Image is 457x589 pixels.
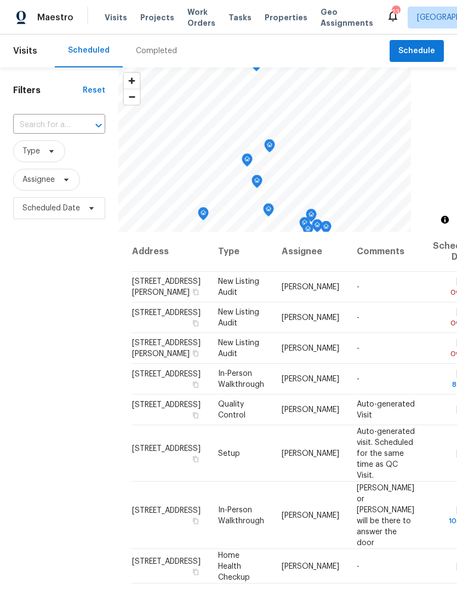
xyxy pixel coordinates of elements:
span: Setup [218,449,240,457]
th: Type [209,232,273,272]
span: In-Person Walkthrough [218,506,264,524]
span: [PERSON_NAME] [282,562,339,570]
button: Open [91,118,106,133]
button: Toggle attribution [438,213,452,226]
span: Toggle attribution [442,214,448,226]
span: [PERSON_NAME] [282,314,339,322]
span: New Listing Audit [218,278,259,296]
span: [STREET_ADDRESS] [132,309,201,317]
span: [STREET_ADDRESS] [132,401,201,409]
span: Quality Control [218,401,245,419]
span: Home Health Checkup [218,551,250,581]
span: Assignee [22,174,55,185]
span: Projects [140,12,174,23]
div: Reset [83,85,105,96]
div: Map marker [252,175,262,192]
button: Copy Address [191,516,201,525]
div: Map marker [242,153,253,170]
span: In-Person Walkthrough [218,370,264,388]
span: Type [22,146,40,157]
div: Map marker [198,207,209,224]
span: Work Orders [187,7,215,28]
span: - [357,375,359,383]
h1: Filters [13,85,83,96]
span: - [357,283,359,291]
div: Map marker [264,139,275,156]
span: Schedule [398,44,435,58]
canvas: Map [118,67,411,232]
span: Visits [105,12,127,23]
span: [PERSON_NAME] [282,345,339,352]
span: New Listing Audit [218,339,259,358]
div: Scheduled [68,45,110,56]
div: Map marker [306,209,317,226]
span: Auto-generated visit. Scheduled for the same time as QC Visit. [357,427,415,479]
span: [STREET_ADDRESS][PERSON_NAME] [132,278,201,296]
th: Assignee [273,232,348,272]
div: Map marker [312,219,323,236]
button: Copy Address [191,410,201,420]
button: Copy Address [191,567,201,576]
span: - [357,562,359,570]
span: [PERSON_NAME] [282,511,339,519]
span: [STREET_ADDRESS] [132,444,201,452]
span: [PERSON_NAME] [282,283,339,291]
span: [STREET_ADDRESS] [132,557,201,565]
span: Geo Assignments [321,7,373,28]
span: [PERSON_NAME] [282,449,339,457]
span: Maestro [37,12,73,23]
span: Visits [13,39,37,63]
span: [STREET_ADDRESS] [132,370,201,378]
span: [STREET_ADDRESS][PERSON_NAME] [132,339,201,358]
span: Auto-generated Visit [357,401,415,419]
span: Properties [265,12,307,23]
th: Address [132,232,209,272]
button: Copy Address [191,454,201,464]
span: Tasks [229,14,252,21]
span: - [357,314,359,322]
button: Schedule [390,40,444,62]
span: - [357,345,359,352]
div: Map marker [302,223,313,240]
button: Zoom in [124,73,140,89]
div: Map marker [321,221,332,238]
button: Copy Address [191,348,201,358]
button: Copy Address [191,318,201,328]
div: 23 [392,7,399,18]
div: Map marker [263,203,274,220]
button: Copy Address [191,287,201,297]
span: [PERSON_NAME] [282,406,339,414]
span: [PERSON_NAME] [282,375,339,383]
button: Copy Address [191,380,201,390]
div: Map marker [299,217,310,234]
span: [PERSON_NAME] or [PERSON_NAME] will be there to answer the door [357,484,414,546]
th: Comments [348,232,424,272]
span: [STREET_ADDRESS] [132,506,201,514]
span: Scheduled Date [22,203,80,214]
span: New Listing Audit [218,308,259,327]
button: Zoom out [124,89,140,105]
div: Completed [136,45,177,56]
input: Search for an address... [13,117,75,134]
